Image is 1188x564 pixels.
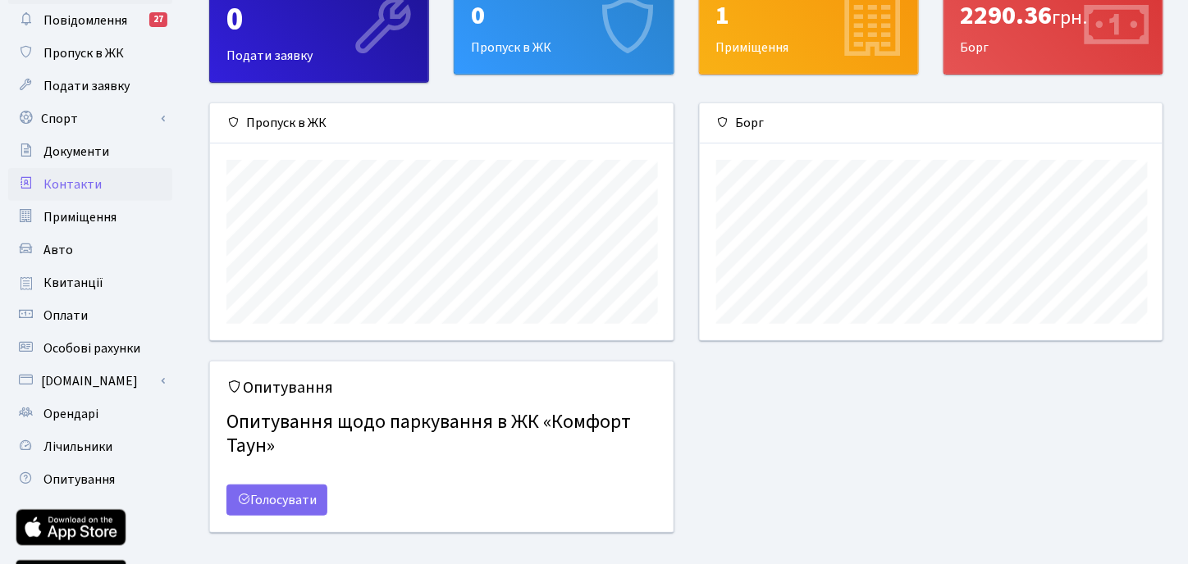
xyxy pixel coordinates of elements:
span: Оплати [43,307,88,325]
span: Повідомлення [43,11,127,30]
span: Документи [43,143,109,161]
a: Лічильники [8,430,172,463]
a: Повідомлення27 [8,4,172,37]
span: грн. [1053,3,1088,32]
span: Авто [43,241,73,259]
a: Приміщення [8,201,172,234]
div: Борг [700,103,1163,143]
div: 27 [149,12,167,27]
a: Подати заявку [8,70,172,102]
span: Пропуск в ЖК [43,44,124,62]
h5: Опитування [226,378,657,398]
span: Опитування [43,471,115,489]
a: [DOMAIN_NAME] [8,365,172,398]
a: Пропуск в ЖК [8,37,172,70]
a: Голосувати [226,484,327,516]
span: Контакти [43,175,102,193]
span: Орендарі [43,405,98,423]
span: Приміщення [43,208,117,226]
div: Пропуск в ЖК [210,103,674,143]
a: Особові рахунки [8,332,172,365]
a: Контакти [8,168,172,201]
h4: Опитування щодо паркування в ЖК «Комфорт Таун» [226,404,657,465]
a: Спорт [8,102,172,135]
span: Лічильники [43,438,112,456]
span: Квитанції [43,274,103,292]
a: Документи [8,135,172,168]
a: Авто [8,234,172,266]
a: Опитування [8,463,172,496]
a: Оплати [8,299,172,332]
a: Квитанції [8,266,172,299]
span: Подати заявку [43,77,130,95]
span: Особові рахунки [43,339,140,357]
a: Орендарі [8,398,172,430]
